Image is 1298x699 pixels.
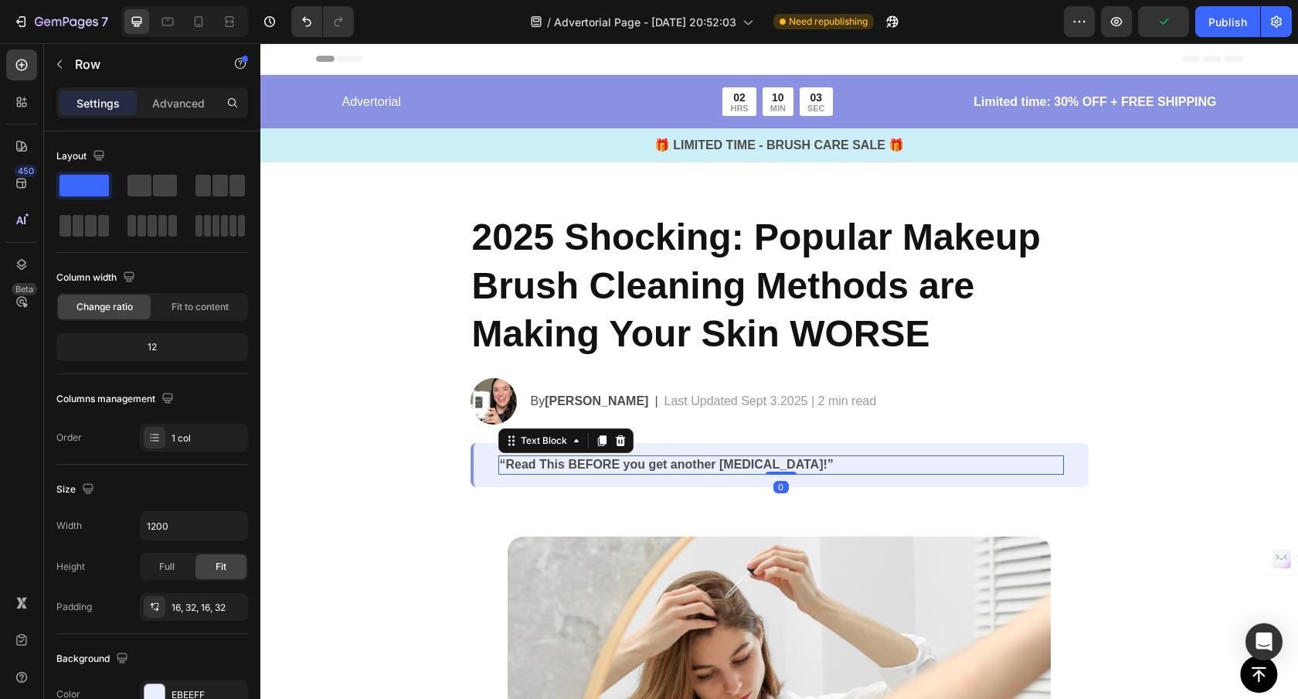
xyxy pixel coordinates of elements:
[210,169,828,316] h2: To enrich screen reader interactions, please activate Accessibility in Grammarly extension settings
[56,268,138,288] div: Column width
[76,95,120,111] p: Settings
[260,43,1298,699] iframe: To enrich screen reader interactions, please activate Accessibility in Grammarly extension settings
[172,601,244,615] div: 16, 32, 16, 32
[2,93,1036,111] p: 🎁 LIMITED TIME - BRUSH CARE SALE 🎁
[510,61,525,70] p: MIN
[76,300,133,314] span: Change ratio
[59,336,245,358] div: 12
[56,431,82,445] div: Order
[216,560,226,574] span: Fit
[210,335,257,381] img: gempages_569791617079182488-5fac5e85-70d6-4d1d-9d3f-278cc882117a.png
[1195,6,1260,37] button: Publish
[56,146,108,167] div: Layout
[15,165,37,177] div: 450
[1245,623,1283,660] div: Open Intercom Messenger
[172,431,244,445] div: 1 col
[669,49,957,68] p: Limited time: 30% OFF + FREE SHIPPING
[291,6,354,37] div: Undo/Redo
[56,389,177,410] div: Columns management
[101,12,108,31] p: 7
[789,15,868,29] span: Need republishing
[470,47,488,61] div: 02
[257,390,310,404] div: Text Block
[470,61,488,70] p: HRS
[270,349,389,367] p: By
[152,95,205,111] p: Advanced
[56,519,82,533] div: Width
[56,649,131,670] div: Background
[510,47,525,61] div: 10
[56,479,97,500] div: Size
[1208,14,1247,30] div: Publish
[172,300,229,314] span: Fit to content
[554,14,736,30] span: Advertorial Page - [DATE] 20:52:03
[513,438,528,450] div: 0
[547,47,565,61] div: 03
[547,61,565,70] p: SEC
[284,351,388,364] strong: [PERSON_NAME]
[240,414,802,430] p: “Read This BEFORE you get another [MEDICAL_DATA]!”
[141,512,247,540] input: Auto
[404,349,617,367] p: Last Updated Sept 3.2025 | 2 min read
[394,349,397,367] p: |
[159,560,175,574] span: Full
[56,560,85,574] div: Height
[547,14,551,30] span: /
[212,170,827,315] p: 2025 Shocking: Popular Makeup Brush Cleaning Methods are Making Your Skin WORSE
[75,55,206,73] p: Row
[6,6,115,37] button: 7
[12,283,37,295] div: Beta
[56,600,92,614] div: Padding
